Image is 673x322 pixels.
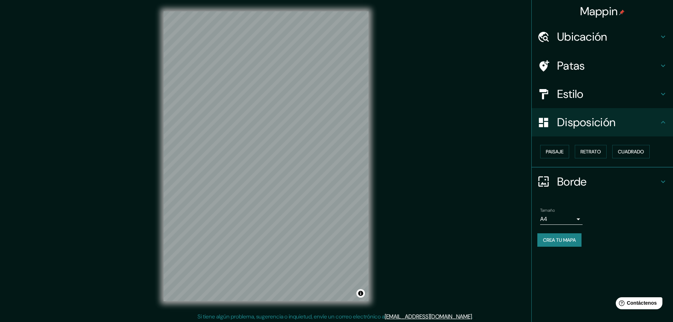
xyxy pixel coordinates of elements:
[385,313,472,320] a: [EMAIL_ADDRESS][DOMAIN_NAME]
[619,10,625,15] img: pin-icon.png
[612,145,650,158] button: Cuadrado
[557,87,584,101] font: Estilo
[546,148,563,155] font: Paisaje
[543,237,576,243] font: Crea tu mapa
[557,29,607,44] font: Ubicación
[575,145,607,158] button: Retrato
[473,312,474,320] font: .
[532,23,673,51] div: Ubicación
[610,294,665,314] iframe: Lanzador de widgets de ayuda
[532,52,673,80] div: Patas
[532,168,673,196] div: Borde
[557,115,615,130] font: Disposición
[618,148,644,155] font: Cuadrado
[472,313,473,320] font: .
[532,80,673,108] div: Estilo
[557,174,587,189] font: Borde
[540,213,583,225] div: A4
[580,4,618,19] font: Mappin
[474,312,476,320] font: .
[356,289,365,298] button: Activar o desactivar atribución
[540,215,547,223] font: A4
[557,58,585,73] font: Patas
[540,145,569,158] button: Paisaje
[164,11,368,301] canvas: Mapa
[580,148,601,155] font: Retrato
[537,233,582,247] button: Crea tu mapa
[197,313,385,320] font: Si tiene algún problema, sugerencia o inquietud, envíe un correo electrónico a
[532,108,673,136] div: Disposición
[540,207,555,213] font: Tamaño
